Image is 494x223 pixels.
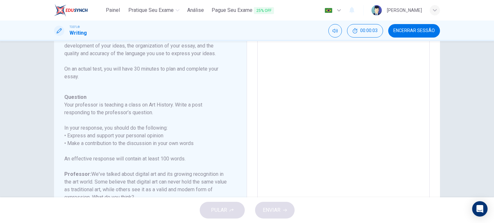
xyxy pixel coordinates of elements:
[69,25,80,29] span: TOEFL®
[64,170,229,201] h6: We've talked about digital art and its growing recognition in the art world. Some believe that di...
[347,24,383,38] div: Esconder
[328,24,342,38] div: Silenciar
[69,29,87,37] h1: Writing
[388,24,440,38] button: Encerrar Sessão
[347,24,383,38] button: 00:00:03
[254,7,274,14] span: 25% OFF
[64,124,229,147] h6: In your response, you should do the following: • Express and support your personal opinion • Make...
[64,171,91,177] b: Professor:
[64,4,229,81] p: For this task, you will be asked to write an essay in which you state, explain and support your o...
[185,4,206,16] button: Análise
[209,4,277,16] button: Pague Seu Exame25% OFF
[360,28,378,33] span: 00:00:03
[64,155,229,163] h6: An effective response will contain at least 100 words.
[128,6,174,14] span: Pratique seu exame
[371,5,382,15] img: Profile picture
[54,4,103,17] a: EduSynch logo
[103,4,123,16] button: Painel
[325,8,333,13] img: pt
[64,93,229,101] h6: Question
[472,201,488,217] div: Open Intercom Messenger
[54,4,88,17] img: EduSynch logo
[64,101,229,116] h6: Your professor is teaching a class on Art History. Write a post responding to the professor’s que...
[126,4,182,16] button: Pratique seu exame
[393,28,435,33] span: Encerrar Sessão
[106,6,120,14] span: Painel
[212,6,274,14] span: Pague Seu Exame
[387,6,422,14] div: [PERSON_NAME]
[187,6,204,14] span: Análise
